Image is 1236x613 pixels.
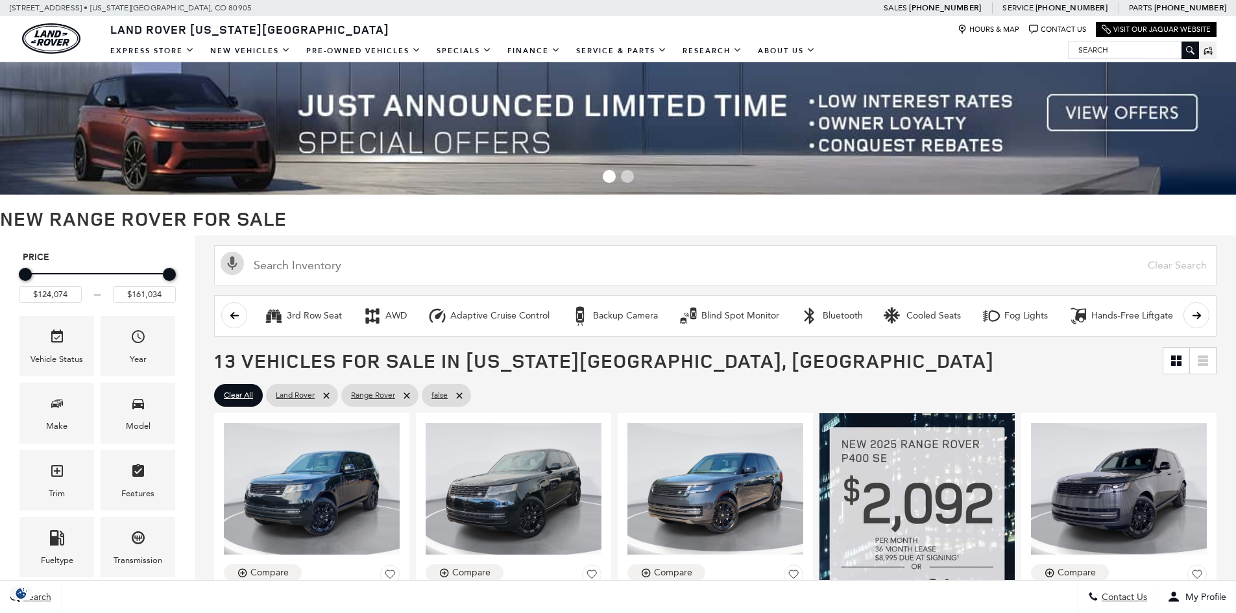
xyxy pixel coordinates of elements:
a: Visit Our Jaguar Website [1102,25,1211,34]
a: [PHONE_NUMBER] [1154,3,1226,13]
div: 3rd Row Seat [287,310,342,322]
div: Trim [49,487,65,501]
button: Blind Spot MonitorBlind Spot Monitor [672,302,786,330]
div: Fog Lights [982,306,1001,326]
button: Hands-Free LiftgateHands-Free Liftgate [1061,302,1180,330]
span: Go to slide 2 [621,170,634,183]
div: FueltypeFueltype [19,517,94,577]
span: Trim [49,460,65,487]
button: 3rd Row Seat3rd Row Seat [257,302,349,330]
span: Vehicle [49,326,65,352]
div: Hands-Free Liftgate [1069,306,1088,326]
div: FeaturesFeatures [101,450,175,511]
div: Compare [250,567,289,579]
div: Price [19,263,176,303]
div: Make [46,419,67,433]
button: scroll right [1183,302,1209,328]
div: Fueltype [41,553,73,568]
img: 2025 LAND ROVER Range Rover SE [627,423,803,555]
span: Sales [884,3,907,12]
a: About Us [750,40,823,62]
button: Save Vehicle [1187,564,1207,589]
span: Range Rover [351,387,395,403]
img: Opt-Out Icon [6,586,36,600]
div: AWD [385,310,407,322]
span: false [431,387,448,403]
span: 13 Vehicles for Sale in [US_STATE][GEOGRAPHIC_DATA], [GEOGRAPHIC_DATA] [214,347,994,374]
div: Bluetooth [823,310,863,322]
span: Transmission [130,527,146,553]
a: Research [675,40,750,62]
span: Model [130,392,146,419]
div: Features [121,487,154,501]
span: My Profile [1180,592,1226,603]
input: Minimum [19,286,82,303]
div: Blind Spot Monitor [679,306,698,326]
button: Cooled SeatsCooled Seats [877,302,968,330]
div: AWD [363,306,382,326]
span: Features [130,460,146,487]
div: Year [130,352,147,367]
button: BluetoothBluetooth [793,302,870,330]
div: Vehicle Status [30,352,83,367]
button: Compare Vehicle [1031,564,1109,581]
div: Hands-Free Liftgate [1091,310,1173,322]
input: Maximum [113,286,176,303]
a: Specials [429,40,500,62]
div: Blind Spot Monitor [701,310,779,322]
div: Maximum Price [163,268,176,281]
button: Save Vehicle [582,564,601,589]
button: Fog LightsFog Lights [975,302,1055,330]
button: Save Vehicle [784,564,803,589]
a: Pre-Owned Vehicles [298,40,429,62]
button: Compare Vehicle [224,564,302,581]
div: Compare [452,567,491,579]
span: Contact Us [1098,592,1147,603]
a: land-rover [22,23,80,54]
span: Land Rover [276,387,315,403]
a: EXPRESS STORE [103,40,202,62]
button: Compare Vehicle [426,564,503,581]
button: Open user profile menu [1157,581,1236,613]
div: Compare [654,567,692,579]
span: Year [130,326,146,352]
div: Minimum Price [19,268,32,281]
span: Land Rover [US_STATE][GEOGRAPHIC_DATA] [110,21,389,37]
div: Transmission [114,553,162,568]
button: Adaptive Cruise ControlAdaptive Cruise Control [420,302,557,330]
div: VehicleVehicle Status [19,316,94,376]
a: Hours & Map [958,25,1019,34]
input: Search Inventory [214,245,1217,285]
div: Cooled Seats [906,310,961,322]
a: Finance [500,40,568,62]
a: [STREET_ADDRESS] • [US_STATE][GEOGRAPHIC_DATA], CO 80905 [10,3,252,12]
div: Backup Camera [570,306,590,326]
span: Fueltype [49,527,65,553]
div: Compare [1058,567,1096,579]
button: Save Vehicle [380,564,400,589]
div: Adaptive Cruise Control [428,306,447,326]
a: New Vehicles [202,40,298,62]
span: Parts [1129,3,1152,12]
div: ModelModel [101,383,175,443]
button: Compare Vehicle [627,564,705,581]
img: 2025 LAND ROVER Range Rover SE [224,423,400,555]
img: 2025 LAND ROVER Range Rover SE [426,423,601,555]
div: Model [126,419,151,433]
button: Backup CameraBackup Camera [563,302,665,330]
div: Cooled Seats [884,306,903,326]
span: Clear All [224,387,253,403]
a: [PHONE_NUMBER] [1036,3,1108,13]
div: YearYear [101,316,175,376]
div: MakeMake [19,383,94,443]
span: Service [1002,3,1033,12]
h5: Price [23,252,172,263]
section: Click to Open Cookie Consent Modal [6,586,36,600]
a: Land Rover [US_STATE][GEOGRAPHIC_DATA] [103,21,397,37]
div: 3rd Row Seat [264,306,284,326]
img: Land Rover [22,23,80,54]
div: Backup Camera [593,310,658,322]
span: Make [49,392,65,419]
button: AWDAWD [356,302,414,330]
div: Bluetooth [800,306,819,326]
